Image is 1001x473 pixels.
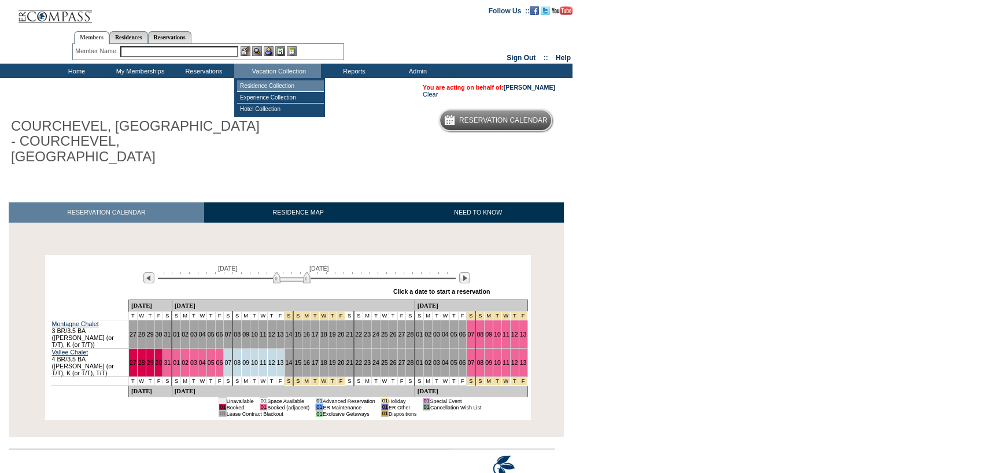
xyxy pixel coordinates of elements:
[392,202,564,223] a: NEED TO KNOW
[215,377,224,386] td: F
[172,377,180,386] td: S
[237,92,324,104] td: Experience Collection
[415,377,423,386] td: S
[75,46,120,56] div: Member Name:
[485,331,492,338] a: 09
[128,312,137,320] td: T
[260,404,267,411] td: 01
[277,359,284,366] a: 13
[389,377,397,386] td: T
[251,331,258,338] a: 10
[285,377,293,386] td: President's Week 2026 - Saturday to Saturday
[501,312,510,320] td: Spring Break Wk 1 2026 - Saturday to Saturday
[459,117,548,124] h5: Reservation Calendar
[147,359,154,366] a: 29
[226,404,254,411] td: Booked
[226,411,309,417] td: Lease Contract Blackout
[302,312,311,320] td: President's Week 2026 - Saturday to Saturday
[128,300,172,312] td: [DATE]
[302,377,311,386] td: President's Week 2026 - Saturday to Saturday
[381,359,388,366] a: 25
[164,359,171,366] a: 31
[172,312,180,320] td: S
[423,398,430,404] td: 01
[242,312,250,320] td: M
[52,349,88,356] a: Vallee Chalet
[393,288,490,295] div: Click a date to start a reservation
[504,84,555,91] a: [PERSON_NAME]
[354,312,363,320] td: S
[329,359,336,366] a: 19
[459,272,470,283] img: Next
[189,312,198,320] td: T
[156,359,162,366] a: 30
[204,202,393,223] a: RESIDENCE MAP
[52,320,99,327] a: Montagne Chalet
[172,300,415,312] td: [DATE]
[459,359,466,366] a: 06
[541,6,550,15] img: Follow us on Twitter
[171,64,234,78] td: Reservations
[241,46,250,56] img: b_edit.gif
[237,104,324,114] td: Hotel Collection
[494,359,501,366] a: 10
[398,359,405,366] a: 27
[503,331,509,338] a: 11
[224,377,232,386] td: S
[467,377,475,386] td: Spring Break Wk 1 2026 - Saturday to Saturday
[424,331,431,338] a: 02
[363,377,372,386] td: M
[219,404,226,411] td: 01
[416,359,423,366] a: 01
[381,398,388,404] td: 01
[510,312,519,320] td: Spring Break Wk 1 2026 - Saturday to Saturday
[250,377,259,386] td: T
[423,91,438,98] a: Clear
[346,359,353,366] a: 21
[311,377,320,386] td: President's Week 2026 - Saturday to Saturday
[511,331,518,338] a: 12
[364,331,371,338] a: 23
[51,320,129,349] td: 3 BR/3.5 BA ([PERSON_NAME] (or T/T), K (or T/T))
[128,377,137,386] td: T
[260,331,267,338] a: 11
[458,377,467,386] td: F
[541,6,550,13] a: Follow us on Twitter
[258,312,267,320] td: W
[172,386,415,397] td: [DATE]
[320,359,327,366] a: 18
[544,54,548,62] span: ::
[258,377,267,386] td: W
[285,331,292,338] a: 14
[232,312,241,320] td: S
[320,331,327,338] a: 18
[242,359,249,366] a: 09
[312,331,319,338] a: 17
[321,64,385,78] td: Reports
[372,377,381,386] td: T
[328,312,337,320] td: President's Week 2026 - Saturday to Saturday
[407,359,413,366] a: 28
[143,272,154,283] img: Previous
[268,331,275,338] a: 12
[163,312,172,320] td: S
[441,377,449,386] td: W
[337,377,345,386] td: President's Week 2026 - Saturday to Saturday
[173,331,180,338] a: 01
[294,359,301,366] a: 15
[311,312,320,320] td: President's Week 2026 - Saturday to Saturday
[390,359,397,366] a: 26
[329,331,336,338] a: 19
[267,404,310,411] td: Booked (adjacent)
[530,6,539,13] a: Become our fan on Facebook
[380,312,389,320] td: W
[154,312,163,320] td: F
[345,312,354,320] td: S
[182,331,189,338] a: 02
[337,312,345,320] td: President's Week 2026 - Saturday to Saturday
[424,359,431,366] a: 02
[485,377,493,386] td: Spring Break Wk 1 2026 - Saturday to Saturday
[323,411,375,417] td: Exclusive Getaways
[251,359,258,366] a: 10
[406,377,415,386] td: S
